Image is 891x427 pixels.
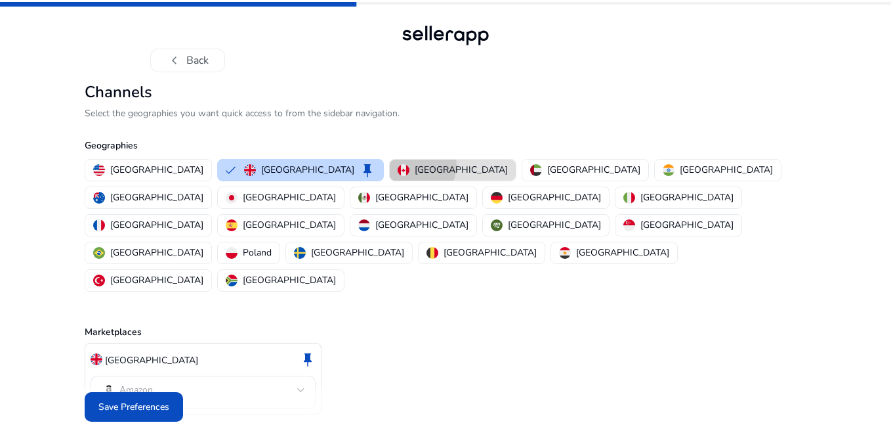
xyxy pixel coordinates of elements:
[415,163,508,177] p: [GEOGRAPHIC_DATA]
[226,192,238,204] img: jp.svg
[576,246,669,259] p: [GEOGRAPHIC_DATA]
[101,382,117,398] img: amazon.svg
[243,246,272,259] p: Poland
[663,164,674,176] img: in.svg
[93,275,105,286] img: tr.svg
[226,219,238,231] img: es.svg
[426,247,438,259] img: be.svg
[508,218,601,232] p: [GEOGRAPHIC_DATA]
[98,400,169,414] span: Save Preferences
[243,218,336,232] p: [GEOGRAPHIC_DATA]
[360,162,375,178] span: keep
[623,192,635,204] img: it.svg
[640,218,734,232] p: [GEOGRAPHIC_DATA]
[226,275,238,286] img: za.svg
[110,163,203,177] p: [GEOGRAPHIC_DATA]
[358,219,370,231] img: nl.svg
[150,49,225,72] button: chevron_leftBack
[311,246,404,259] p: [GEOGRAPHIC_DATA]
[167,53,182,68] span: chevron_left
[530,164,542,176] img: ae.svg
[119,384,153,396] p: Amazon
[640,191,734,204] p: [GEOGRAPHIC_DATA]
[243,191,336,204] p: [GEOGRAPHIC_DATA]
[110,246,203,259] p: [GEOGRAPHIC_DATA]
[85,139,806,152] p: Geographies
[375,191,468,204] p: [GEOGRAPHIC_DATA]
[85,392,183,422] button: Save Preferences
[93,219,105,231] img: fr.svg
[85,106,806,120] p: Select the geographies you want quick access to from the sidebar navigation.
[93,164,105,176] img: us.svg
[244,164,256,176] img: uk.svg
[110,191,203,204] p: [GEOGRAPHIC_DATA]
[444,246,537,259] p: [GEOGRAPHIC_DATA]
[110,273,203,287] p: [GEOGRAPHIC_DATA]
[491,192,503,204] img: de.svg
[294,247,306,259] img: se.svg
[375,218,468,232] p: [GEOGRAPHIC_DATA]
[358,192,370,204] img: mx.svg
[93,247,105,259] img: br.svg
[491,219,503,231] img: sa.svg
[300,351,316,367] span: keep
[261,163,354,177] p: [GEOGRAPHIC_DATA]
[680,163,773,177] p: [GEOGRAPHIC_DATA]
[91,353,102,365] img: uk.svg
[398,164,409,176] img: ca.svg
[226,247,238,259] img: pl.svg
[85,83,806,102] h2: Channels
[243,273,336,287] p: [GEOGRAPHIC_DATA]
[93,192,105,204] img: au.svg
[85,325,806,339] p: Marketplaces
[559,247,571,259] img: eg.svg
[508,191,601,204] p: [GEOGRAPHIC_DATA]
[547,163,640,177] p: [GEOGRAPHIC_DATA]
[623,219,635,231] img: sg.svg
[110,218,203,232] p: [GEOGRAPHIC_DATA]
[105,353,198,367] p: [GEOGRAPHIC_DATA]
